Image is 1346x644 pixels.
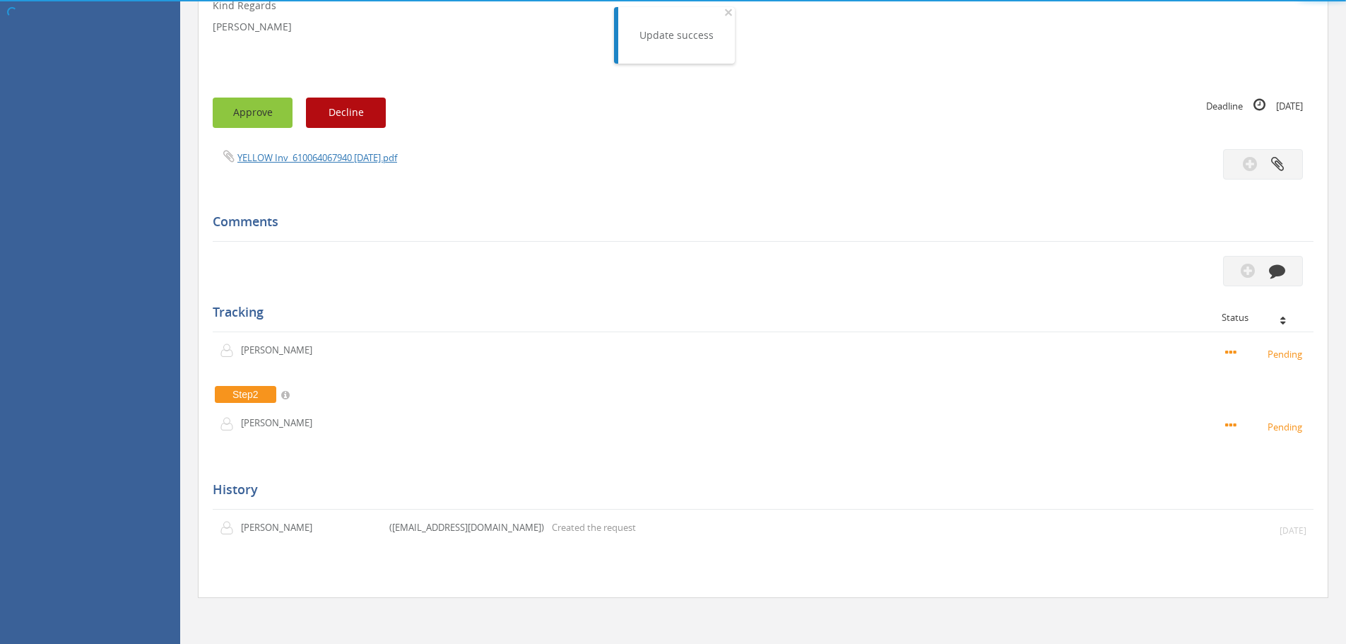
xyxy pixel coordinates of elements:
div: Update success [639,28,714,42]
small: Pending [1225,346,1306,361]
button: Approve [213,98,293,128]
p: [PERSON_NAME] [241,416,322,430]
p: ([EMAIL_ADDRESS][DOMAIN_NAME]) [389,521,544,534]
span: × [724,2,733,22]
img: user-icon.png [220,344,241,358]
h5: Comments [213,215,1303,229]
small: Pending [1225,418,1306,434]
p: [PERSON_NAME] [241,344,322,357]
button: Decline [306,98,386,128]
p: [PERSON_NAME] [213,20,1313,34]
small: Deadline [DATE] [1206,98,1303,113]
img: user-icon.png [220,417,241,431]
a: YELLOW Inv_610064067940 [DATE].pdf [237,151,397,164]
p: Created the request [552,521,636,534]
small: [DATE] [1280,525,1306,537]
div: Status [1222,312,1303,322]
p: [PERSON_NAME] [241,521,322,534]
img: user-icon.png [220,521,241,535]
h5: Tracking [213,305,1303,320]
span: Step2 [215,386,276,403]
h5: History [213,483,1303,497]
